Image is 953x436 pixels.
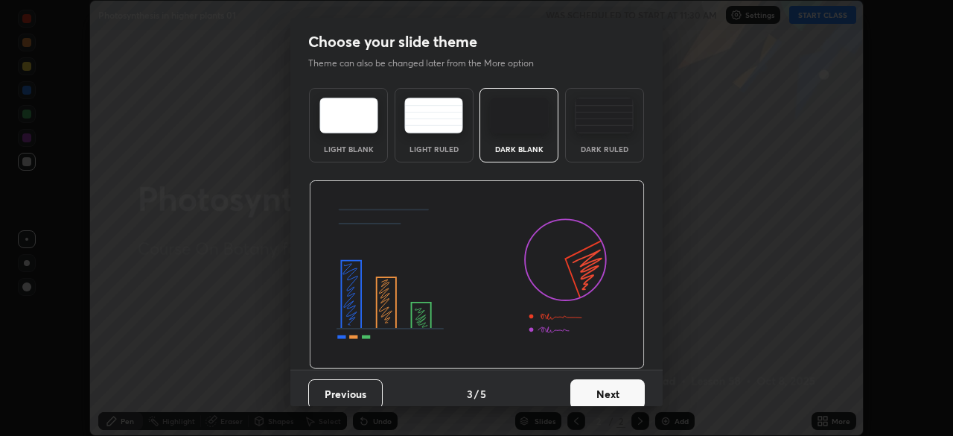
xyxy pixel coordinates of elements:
div: Dark Ruled [575,145,634,153]
div: Light Blank [319,145,378,153]
button: Next [570,379,645,409]
img: darkThemeBanner.d06ce4a2.svg [309,180,645,370]
p: Theme can also be changed later from the More option [308,57,549,70]
img: darkRuledTheme.de295e13.svg [575,98,634,133]
div: Dark Blank [489,145,549,153]
img: lightRuledTheme.5fabf969.svg [404,98,463,133]
div: Light Ruled [404,145,464,153]
h2: Choose your slide theme [308,32,477,51]
img: lightTheme.e5ed3b09.svg [319,98,378,133]
h4: / [474,386,479,402]
h4: 3 [467,386,473,402]
img: darkTheme.f0cc69e5.svg [490,98,549,133]
button: Previous [308,379,383,409]
h4: 5 [480,386,486,402]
